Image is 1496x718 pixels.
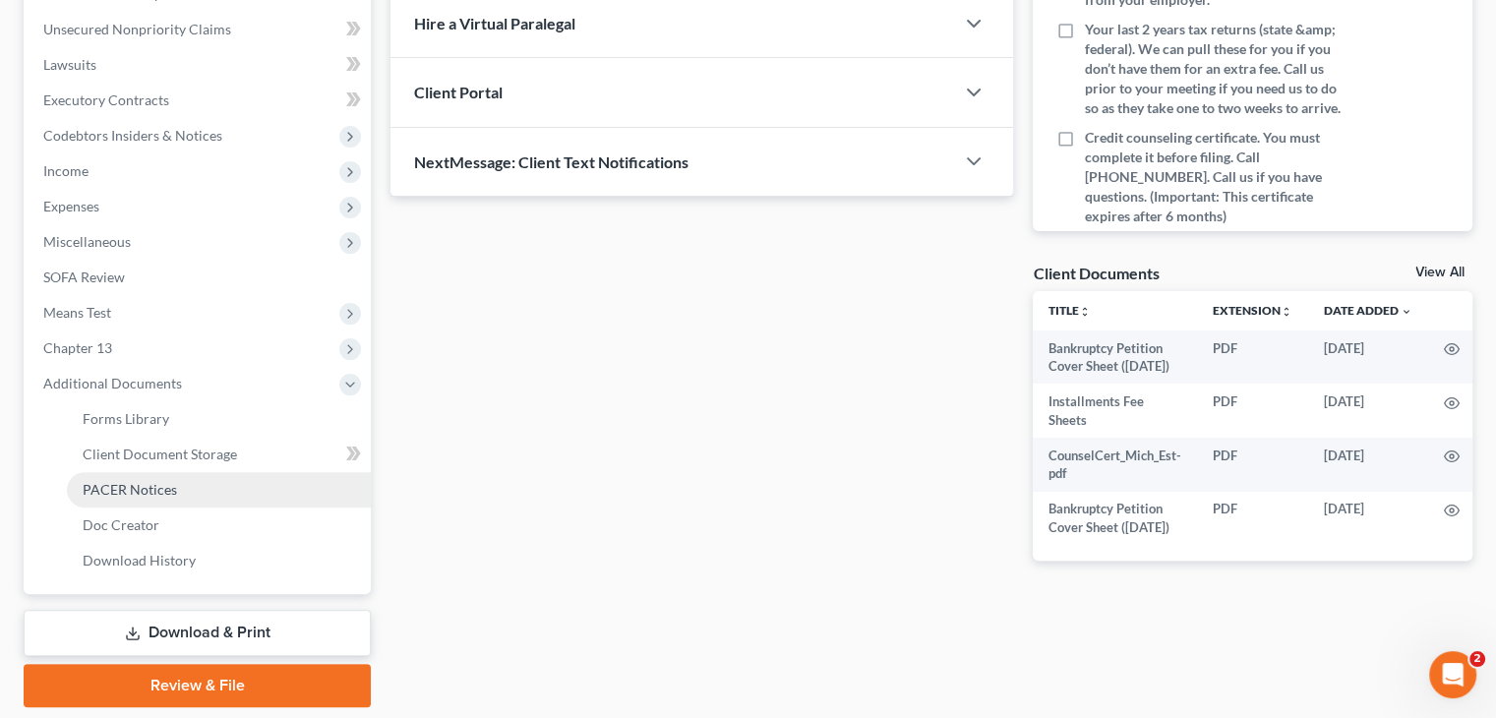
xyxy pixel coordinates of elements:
td: [DATE] [1308,492,1428,546]
a: Doc Creator [67,508,371,543]
a: Executory Contracts [28,83,371,118]
td: PDF [1197,438,1308,492]
td: PDF [1197,384,1308,438]
a: Client Document Storage [67,437,371,472]
span: NextMessage: Client Text Notifications [414,152,688,171]
span: Your last 2 years tax returns (state &amp; federal). We can pull these for you if you don’t have ... [1084,20,1346,118]
span: 2 [1469,651,1485,667]
a: Review & File [24,664,371,707]
span: Download History [83,552,196,568]
span: Hire a Virtual Paralegal [414,14,575,32]
div: Client Documents [1033,263,1159,283]
span: Means Test [43,304,111,321]
a: Unsecured Nonpriority Claims [28,12,371,47]
span: Unsecured Nonpriority Claims [43,21,231,37]
span: Income [43,162,89,179]
span: Additional Documents [43,375,182,391]
a: Extensionunfold_more [1213,303,1292,318]
td: [DATE] [1308,438,1428,492]
a: Forms Library [67,401,371,437]
i: expand_more [1401,306,1412,318]
td: [DATE] [1308,384,1428,438]
span: Expenses [43,198,99,214]
span: Miscellaneous [43,233,131,250]
a: PACER Notices [67,472,371,508]
td: [DATE] [1308,330,1428,385]
a: Date Added expand_more [1324,303,1412,318]
span: Executory Contracts [43,91,169,108]
span: Client Document Storage [83,446,237,462]
a: Download History [67,543,371,578]
td: Bankruptcy Petition Cover Sheet ([DATE]) [1033,330,1197,385]
iframe: Intercom live chat [1429,651,1476,698]
a: Lawsuits [28,47,371,83]
i: unfold_more [1079,306,1091,318]
span: Client Portal [414,83,503,101]
span: Doc Creator [83,516,159,533]
a: Titleunfold_more [1048,303,1091,318]
span: Chapter 13 [43,339,112,356]
a: View All [1415,266,1465,279]
td: PDF [1197,492,1308,546]
a: Download & Print [24,610,371,656]
span: Lawsuits [43,56,96,73]
td: Installments Fee Sheets [1033,384,1197,438]
span: PACER Notices [83,481,177,498]
span: Codebtors Insiders & Notices [43,127,222,144]
i: unfold_more [1281,306,1292,318]
td: Bankruptcy Petition Cover Sheet ([DATE]) [1033,492,1197,546]
span: SOFA Review [43,269,125,285]
span: Forms Library [83,410,169,427]
a: SOFA Review [28,260,371,295]
td: CounselCert_Mich_Est-pdf [1033,438,1197,492]
td: PDF [1197,330,1308,385]
span: Credit counseling certificate. You must complete it before filing. Call [PHONE_NUMBER]. Call us i... [1084,128,1346,226]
